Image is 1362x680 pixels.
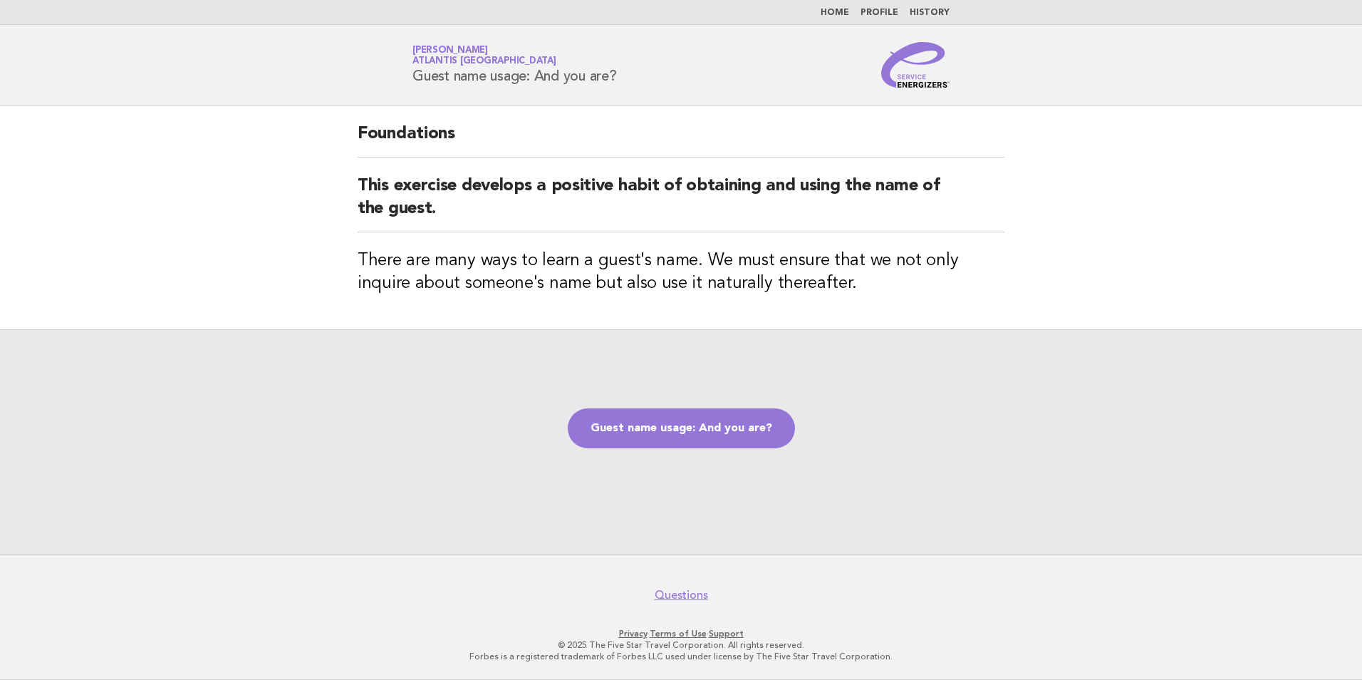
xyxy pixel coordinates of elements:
[881,42,950,88] img: Service Energizers
[245,651,1117,662] p: Forbes is a registered trademark of Forbes LLC used under license by The Five Star Travel Corpora...
[358,249,1004,295] h3: There are many ways to learn a guest's name. We must ensure that we not only inquire about someon...
[655,588,708,602] a: Questions
[412,46,556,66] a: [PERSON_NAME]Atlantis [GEOGRAPHIC_DATA]
[821,9,849,17] a: Home
[412,46,617,83] h1: Guest name usage: And you are?
[619,629,648,639] a: Privacy
[650,629,707,639] a: Terms of Use
[568,408,795,448] a: Guest name usage: And you are?
[861,9,898,17] a: Profile
[245,639,1117,651] p: © 2025 The Five Star Travel Corporation. All rights reserved.
[358,123,1004,158] h2: Foundations
[245,628,1117,639] p: · ·
[709,629,744,639] a: Support
[358,175,1004,232] h2: This exercise develops a positive habit of obtaining and using the name of the guest.
[910,9,950,17] a: History
[412,57,556,66] span: Atlantis [GEOGRAPHIC_DATA]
